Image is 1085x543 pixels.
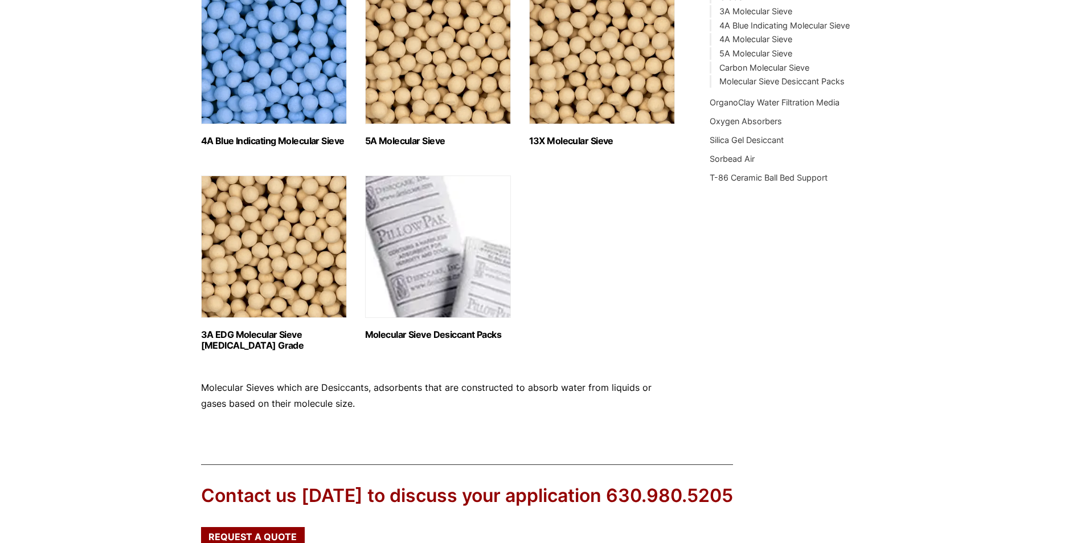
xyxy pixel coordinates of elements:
h2: Molecular Sieve Desiccant Packs [365,329,511,340]
img: 3A EDG Molecular Sieve Ethanol Grade [201,175,347,318]
a: 4A Blue Indicating Molecular Sieve [719,21,850,30]
a: 5A Molecular Sieve [719,48,792,58]
a: T-86 Ceramic Ball Bed Support [710,173,828,182]
h2: 4A Blue Indicating Molecular Sieve [201,136,347,146]
a: Sorbead Air [710,154,755,164]
div: Contact us [DATE] to discuss your application 630.980.5205 [201,483,733,509]
a: Visit product category Molecular Sieve Desiccant Packs [365,175,511,340]
img: Molecular Sieve Desiccant Packs [365,175,511,318]
a: 4A Molecular Sieve [719,34,792,44]
a: Carbon Molecular Sieve [719,63,809,72]
h2: 3A EDG Molecular Sieve [MEDICAL_DATA] Grade [201,329,347,351]
a: OrganoClay Water Filtration Media [710,97,840,107]
a: 3A Molecular Sieve [719,6,792,16]
a: Visit product category 3A EDG Molecular Sieve Ethanol Grade [201,175,347,351]
h2: 5A Molecular Sieve [365,136,511,146]
span: Request a Quote [208,532,297,541]
a: Oxygen Absorbers [710,116,782,126]
a: Silica Gel Desiccant [710,135,784,145]
h2: 13X Molecular Sieve [529,136,675,146]
a: Molecular Sieve Desiccant Packs [719,76,845,86]
p: Molecular Sieves which are Desiccants, adsorbents that are constructed to absorb water from liqui... [201,380,676,411]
